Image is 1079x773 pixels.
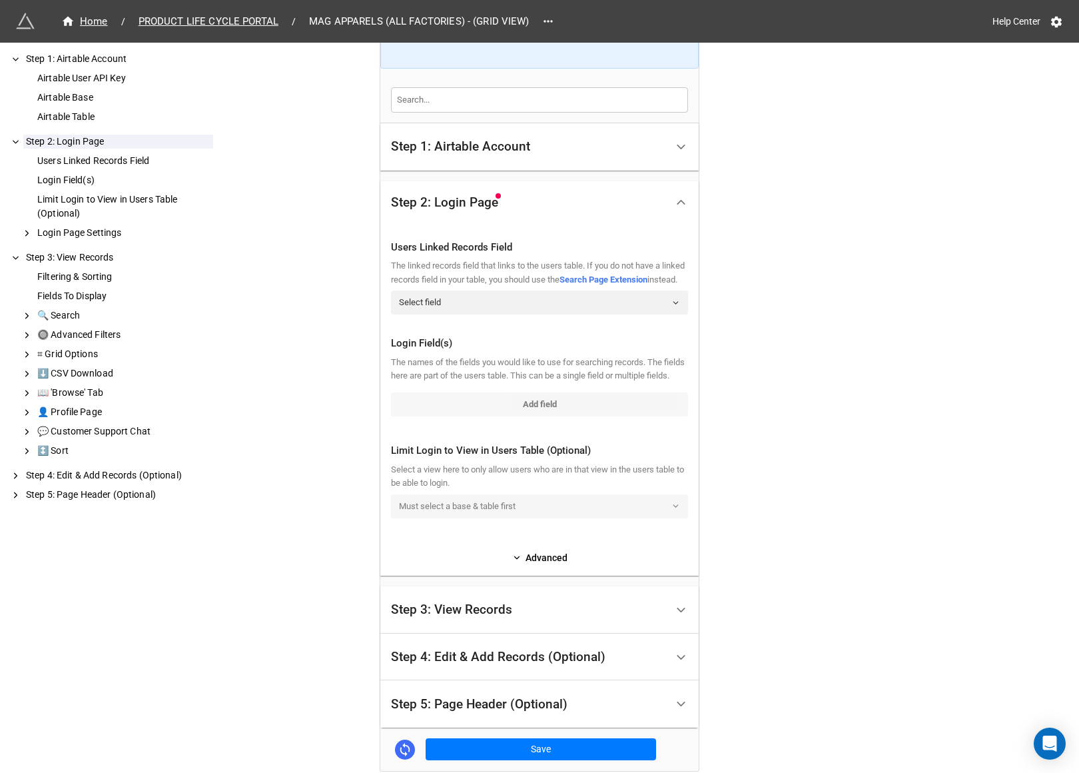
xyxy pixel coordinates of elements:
span: Step 2: Login Page [391,196,498,209]
div: Filtering & Sorting [35,270,213,284]
input: Search... [391,87,688,113]
div: Step 2: Login Page [380,181,699,224]
button: Save [426,738,656,761]
div: Step 5: Page Header (Optional) [391,698,567,711]
a: Help Center [983,9,1050,33]
div: 📖 'Browse' Tab [35,386,213,400]
a: Search Page Extension [559,275,647,285]
div: Home [61,14,108,29]
div: Login Page Settings [35,226,213,240]
div: ⌗ Grid Options [35,347,213,361]
div: ↕️ Sort [35,444,213,458]
div: Users Linked Records Field [35,154,213,168]
div: Login Field(s) [35,173,213,187]
div: Step 5: Page Header (Optional) [23,488,213,502]
div: Step 4: Edit & Add Records (Optional) [23,468,213,482]
img: miniextensions-icon.73ae0678.png [16,12,35,31]
a: Home [53,13,116,29]
div: Step 4: Edit & Add Records (Optional) [391,650,605,664]
div: 👤 Profile Page [35,405,213,419]
li: / [292,15,296,29]
a: Sync Base Structure [395,740,415,760]
div: Step 3: View Records [380,586,699,634]
div: ⬇️ CSV Download [35,367,213,381]
div: Step 5: Page Header (Optional) [380,680,699,728]
div: Login Field(s) [391,336,688,352]
span: MAG APPARELS (ALL FACTORIES) - (GRID VIEW) [301,14,538,29]
span: instead. [647,275,677,285]
a: PRODUCT LIFE CYCLE PORTAL [131,13,286,29]
div: Airtable Table [35,110,213,124]
div: Limit Login to View in Users Table (Optional) [391,443,688,459]
li: / [121,15,125,29]
div: Open Intercom Messenger [1034,728,1066,760]
span: The linked records field that links to the users table. If you do not have a linked records field... [391,261,685,284]
div: Fields To Display [35,289,213,303]
span: PRODUCT LIFE CYCLE PORTAL [131,14,286,29]
div: Airtable User API Key [35,71,213,85]
div: Step 4: Edit & Add Records (Optional) [380,634,699,681]
div: Step 2: Login Page [380,224,699,576]
div: Limit Login to View in Users Table (Optional) [35,193,213,221]
div: Step 1: Airtable Account [391,140,530,153]
div: Step 3: View Records [391,603,512,616]
div: Step 2: Login Page [23,135,213,149]
div: 🔍 Search [35,309,213,323]
div: The names of the fields you would like to use for searching records. The fields here are part of ... [391,356,688,383]
div: Select a view here to only allow users who are in that view in the users table to be able to login. [391,463,688,490]
a: Advanced [391,550,688,565]
div: 💬 Customer Support Chat [35,424,213,438]
div: Airtable Base [35,91,213,105]
nav: breadcrumb [53,13,538,29]
a: Select field [391,291,688,315]
div: Step 3: View Records [23,251,213,265]
div: Step 1: Airtable Account [380,123,699,171]
div: Step 1: Airtable Account [23,52,213,66]
div: Users Linked Records Field [391,240,688,256]
div: 🔘 Advanced Filters [35,328,213,342]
